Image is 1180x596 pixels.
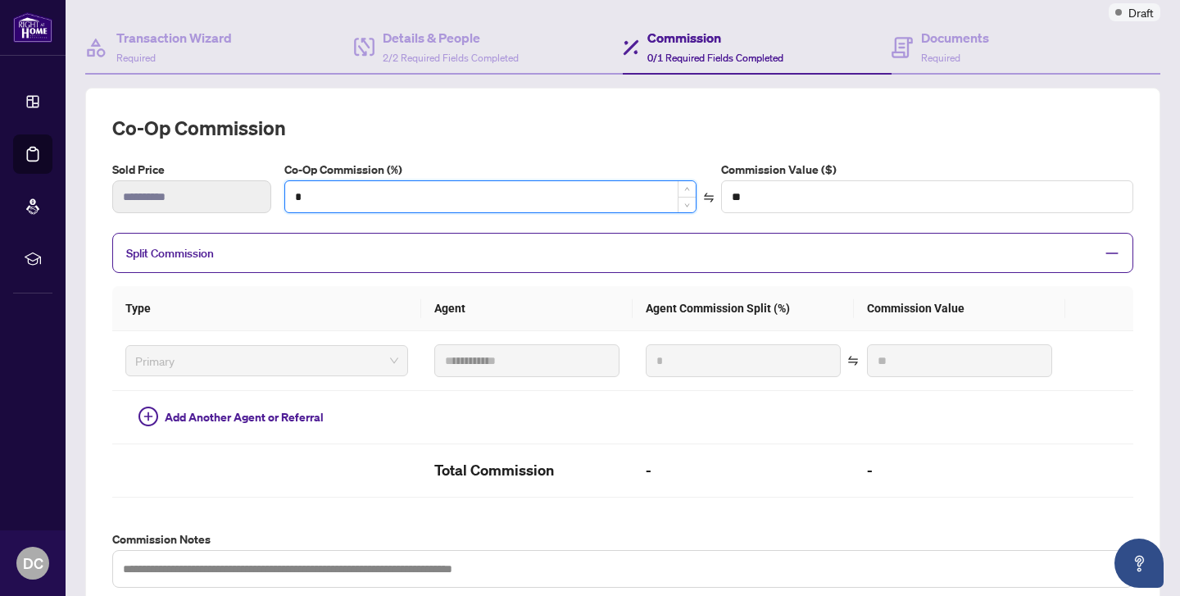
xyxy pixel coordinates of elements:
[13,12,52,43] img: logo
[1105,246,1119,261] span: minus
[138,407,158,426] span: plus-circle
[678,197,696,212] span: Decrease Value
[633,286,855,331] th: Agent Commission Split (%)
[1128,3,1154,21] span: Draft
[383,52,519,64] span: 2/2 Required Fields Completed
[678,181,696,197] span: Increase Value
[867,457,1052,484] h2: -
[646,457,842,484] h2: -
[721,161,1133,179] label: Commission Value ($)
[125,404,337,430] button: Add Another Agent or Referral
[847,355,859,366] span: swap
[165,408,324,426] span: Add Another Agent or Referral
[383,28,519,48] h4: Details & People
[647,52,783,64] span: 0/1 Required Fields Completed
[921,52,960,64] span: Required
[112,530,1133,548] label: Commission Notes
[921,28,989,48] h4: Documents
[647,28,783,48] h4: Commission
[135,348,398,373] span: Primary
[854,286,1065,331] th: Commission Value
[112,161,271,179] label: Sold Price
[1114,539,1164,588] button: Open asap
[112,286,421,331] th: Type
[421,286,633,331] th: Agent
[126,246,214,261] span: Split Commission
[23,552,43,575] span: DC
[116,52,156,64] span: Required
[112,115,1133,141] h2: Co-op Commission
[703,192,715,203] span: swap
[116,28,232,48] h4: Transaction Wizard
[434,457,619,484] h2: Total Commission
[684,186,690,192] span: up
[684,202,690,208] span: down
[284,161,697,179] label: Co-Op Commission (%)
[112,233,1133,273] div: Split Commission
